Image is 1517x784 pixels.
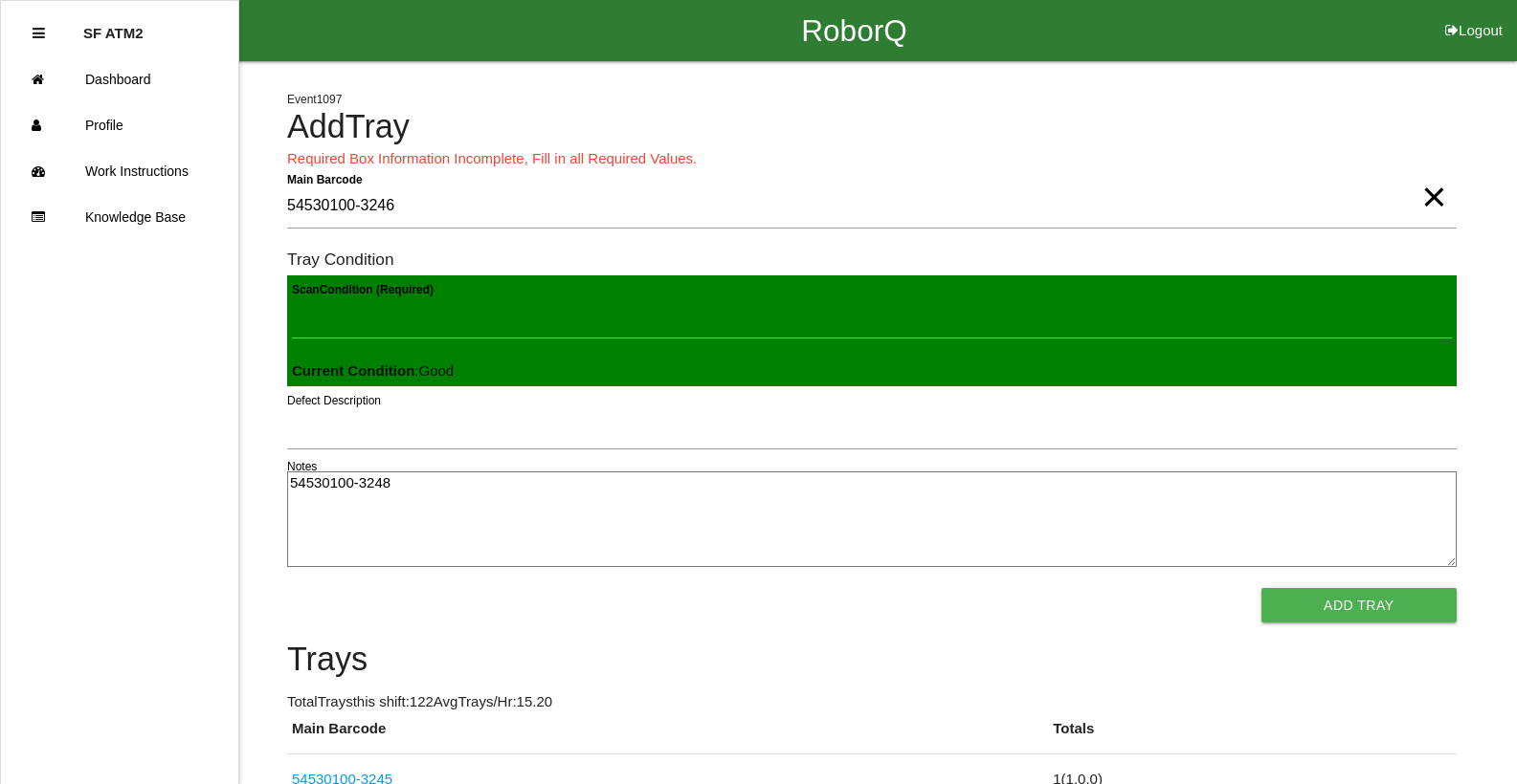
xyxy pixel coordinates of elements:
[83,11,144,41] p: SF ATM2
[33,11,45,56] div: Close
[1048,718,1456,754] th: Totals
[292,362,414,379] b: Current Condition
[292,362,454,379] span: : Good
[287,93,342,106] span: Event 1097
[1,102,238,148] a: Profile
[287,172,363,185] b: Main Barcode
[292,282,434,295] b: Scan Condition (Required)
[1,194,238,240] a: Knowledge Base
[1421,159,1446,197] span: Clear Input
[287,148,1457,170] p: Required Box Information Incomplete, Fill in all Required Values.
[287,185,1457,229] input: Required
[287,250,1457,269] h6: Tray Condition
[287,109,1457,145] h4: Add Tray
[287,392,381,409] label: Defect Description
[287,691,1457,713] p: Total Trays this shift: 122 Avg Trays /Hr: 15.20
[287,642,1457,678] h4: Trays
[287,458,317,475] label: Notes
[1,56,238,102] a: Dashboard
[287,718,1048,754] th: Main Barcode
[1261,588,1457,622] button: Add Tray
[1,148,238,194] a: Work Instructions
